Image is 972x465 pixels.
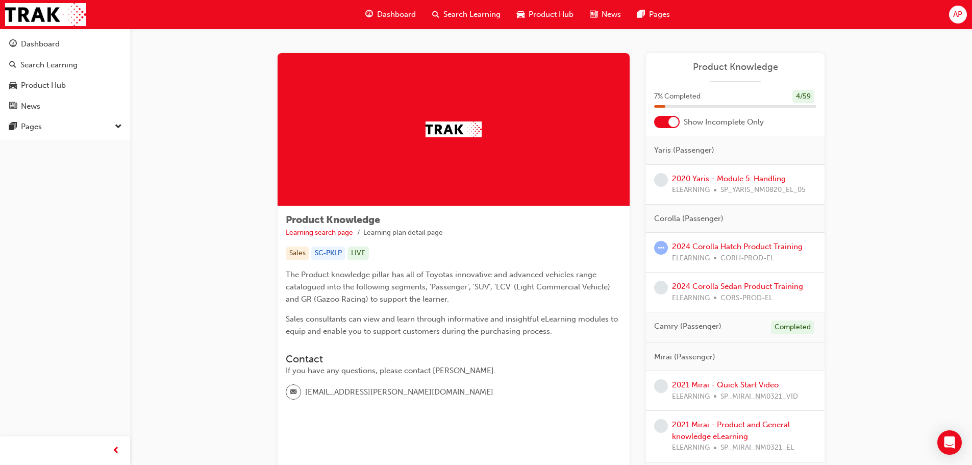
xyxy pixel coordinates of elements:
span: Dashboard [377,9,416,20]
span: Pages [649,9,670,20]
span: ELEARNING [672,184,710,196]
span: prev-icon [112,445,120,457]
img: Trak [5,3,86,26]
span: Search Learning [443,9,501,20]
span: car-icon [9,81,17,90]
div: SC-PKLP [311,247,345,260]
span: CORS-PROD-EL [720,292,772,304]
span: [EMAIL_ADDRESS][PERSON_NAME][DOMAIN_NAME] [305,386,493,398]
div: News [21,101,40,112]
a: Learning search page [286,228,353,237]
span: Product Knowledge [286,214,380,226]
a: pages-iconPages [629,4,678,25]
div: Product Hub [21,80,66,91]
span: The Product knowledge pillar has all of Toyotas innovative and advanced vehicles range catalogued... [286,270,612,304]
div: LIVE [347,247,369,260]
span: learningRecordVerb_NONE-icon [654,379,668,393]
div: Completed [771,321,814,334]
span: Yaris (Passenger) [654,144,714,156]
span: pages-icon [637,8,645,21]
a: guage-iconDashboard [357,4,424,25]
a: car-iconProduct Hub [509,4,582,25]
span: news-icon [9,102,17,111]
a: 2024 Corolla Hatch Product Training [672,242,803,251]
div: Open Intercom Messenger [937,430,962,455]
div: Dashboard [21,38,60,50]
span: Mirai (Passenger) [654,351,715,363]
button: Pages [4,117,126,136]
a: 2020 Yaris - Module 5: Handling [672,174,786,183]
h3: Contact [286,353,621,365]
span: SP_MIRAI_NM0321_EL [720,442,794,454]
span: Corolla (Passenger) [654,213,724,225]
span: Sales consultants can view and learn through informative and insightful eLearning modules to equi... [286,314,620,336]
span: ELEARNING [672,391,710,403]
div: Pages [21,121,42,133]
span: SP_MIRAI_NM0321_VID [720,391,798,403]
li: Learning plan detail page [363,227,443,239]
span: Show Incomplete Only [684,116,764,128]
span: learningRecordVerb_NONE-icon [654,281,668,295]
span: search-icon [432,8,439,21]
span: Camry (Passenger) [654,321,721,332]
span: Product Hub [529,9,574,20]
a: Dashboard [4,35,126,54]
span: learningRecordVerb_NONE-icon [654,419,668,433]
button: DashboardSearch LearningProduct HubNews [4,33,126,117]
a: news-iconNews [582,4,629,25]
span: search-icon [9,61,16,70]
div: Search Learning [20,59,78,71]
span: ELEARNING [672,253,710,264]
span: ELEARNING [672,292,710,304]
a: 2024 Corolla Sedan Product Training [672,282,803,291]
button: AP [949,6,967,23]
span: email-icon [290,386,297,399]
a: Search Learning [4,56,126,75]
span: CORH-PROD-EL [720,253,774,264]
span: ELEARNING [672,442,710,454]
a: 2021 Mirai - Quick Start Video [672,380,779,389]
div: Sales [286,247,309,260]
span: guage-icon [9,40,17,49]
span: SP_YARIS_NM0820_EL_05 [720,184,806,196]
span: pages-icon [9,123,17,132]
a: 2021 Mirai - Product and General knowledge eLearning [672,420,790,441]
a: News [4,97,126,116]
span: AP [953,9,962,20]
span: news-icon [590,8,597,21]
div: 4 / 59 [792,90,814,104]
span: down-icon [115,120,122,134]
a: search-iconSearch Learning [424,4,509,25]
a: Product Hub [4,76,126,95]
span: learningRecordVerb_ATTEMPT-icon [654,241,668,255]
span: News [602,9,621,20]
img: Trak [426,121,482,137]
div: If you have any questions, please contact [PERSON_NAME]. [286,365,621,377]
span: 7 % Completed [654,91,701,103]
a: Product Knowledge [654,61,816,73]
span: guage-icon [365,8,373,21]
span: learningRecordVerb_NONE-icon [654,173,668,187]
span: car-icon [517,8,525,21]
